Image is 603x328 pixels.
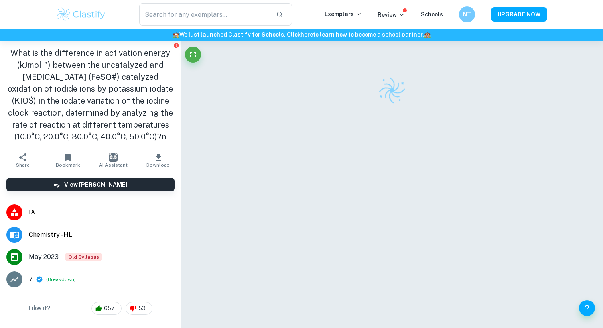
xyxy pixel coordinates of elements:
h6: NT [463,10,472,19]
div: 657 [91,302,122,315]
button: View [PERSON_NAME] [6,178,175,191]
span: Download [146,162,170,168]
button: Fullscreen [185,47,201,63]
img: Clastify logo [376,75,408,107]
span: Share [16,162,30,168]
div: 53 [126,302,152,315]
p: Review [378,10,405,19]
span: 53 [134,304,150,312]
span: IA [29,208,175,217]
button: UPGRADE NOW [491,7,547,22]
button: Help and Feedback [579,300,595,316]
h6: We just launched Clastify for Schools. Click to learn how to become a school partner. [2,30,601,39]
span: AI Assistant [99,162,128,168]
span: Bookmark [56,162,80,168]
span: 🏫 [424,31,431,38]
span: 657 [100,304,119,312]
span: 🏫 [173,31,179,38]
img: AI Assistant [109,153,118,162]
a: Schools [421,11,443,18]
button: AI Assistant [91,149,136,171]
h1: What is the difference in activation energy (kJmol!") between the uncatalyzed and [MEDICAL_DATA] ... [6,47,175,143]
span: May 2023 [29,252,59,262]
button: NT [459,6,475,22]
button: Report issue [173,42,179,48]
span: Chemistry - HL [29,230,175,240]
a: here [301,31,313,38]
button: Download [136,149,181,171]
button: Breakdown [48,276,74,283]
img: Clastify logo [56,6,106,22]
p: 7 [29,275,33,284]
input: Search for any exemplars... [139,3,270,26]
button: Bookmark [45,149,90,171]
span: ( ) [46,276,76,283]
span: Old Syllabus [65,253,102,261]
h6: View [PERSON_NAME] [64,180,128,189]
p: Exemplars [325,10,362,18]
h6: Like it? [28,304,51,313]
div: Starting from the May 2025 session, the Chemistry IA requirements have changed. It's OK to refer ... [65,253,102,261]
